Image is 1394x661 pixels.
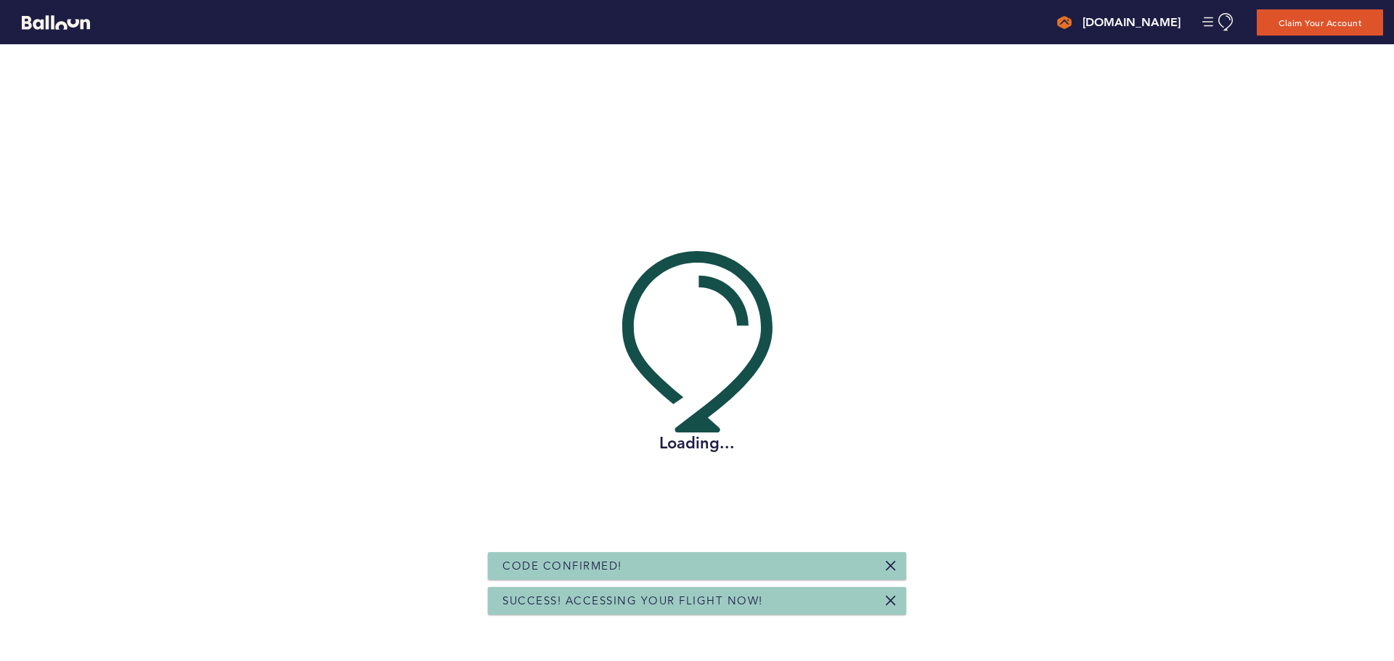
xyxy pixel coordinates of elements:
div: Code Confirmed! [488,552,906,580]
h2: Loading... [622,432,773,454]
button: Claim Your Account [1257,9,1383,36]
button: Manage Account [1202,13,1235,31]
h4: [DOMAIN_NAME] [1083,14,1181,31]
div: Success! Accessing your flight now! [488,587,906,615]
a: Balloon [11,15,90,30]
svg: Balloon [22,15,90,30]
